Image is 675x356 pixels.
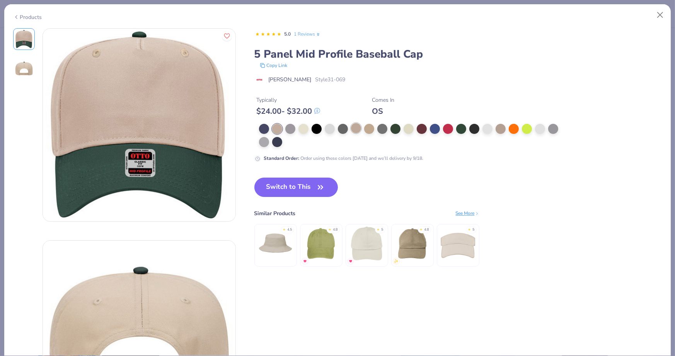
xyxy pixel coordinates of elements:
[254,77,265,83] img: brand logo
[15,59,33,78] img: Back
[468,227,471,230] div: ★
[473,227,475,233] div: 5
[372,106,395,116] div: OS
[15,30,33,48] img: Front
[424,227,429,233] div: 4.8
[43,29,235,221] img: Front
[382,227,384,233] div: 5
[372,96,395,104] div: Comes In
[377,227,380,230] div: ★
[254,178,338,197] button: Switch to This
[13,13,42,21] div: Products
[264,155,300,161] strong: Standard Order :
[288,227,292,233] div: 4.5
[255,28,281,41] div: 5.0 Stars
[440,225,476,262] img: Big Accessories Cotton Twill Visor
[254,47,662,62] div: 5 Panel Mid Profile Baseball Cap
[264,155,424,162] div: Order using these colors [DATE] and we’ll delivery by 9/18.
[348,259,353,264] img: MostFav.gif
[333,227,338,233] div: 4.8
[222,31,232,41] button: Like
[315,75,346,84] span: Style 31-069
[257,62,290,69] button: copy to clipboard
[303,259,307,264] img: MostFav.gif
[257,106,320,116] div: $ 24.00 - $ 32.00
[348,225,385,262] img: Big Accessories 6-Panel Twill Unstructured Cap
[283,227,286,230] div: ★
[294,31,321,38] a: 1 Reviews
[254,209,296,217] div: Similar Products
[257,225,294,262] img: Big Accessories Crusher Bucket Cap
[394,259,399,264] img: newest.gif
[329,227,332,230] div: ★
[456,210,479,217] div: See More
[394,225,431,262] img: Big Accessories 6-Panel Brushed Twill Unstructured Cap
[420,227,423,230] div: ★
[269,75,312,84] span: [PERSON_NAME]
[303,225,339,262] img: Adams Optimum Pigment Dyed-Cap
[653,8,668,22] button: Close
[285,31,291,37] span: 5.0
[257,96,320,104] div: Typically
